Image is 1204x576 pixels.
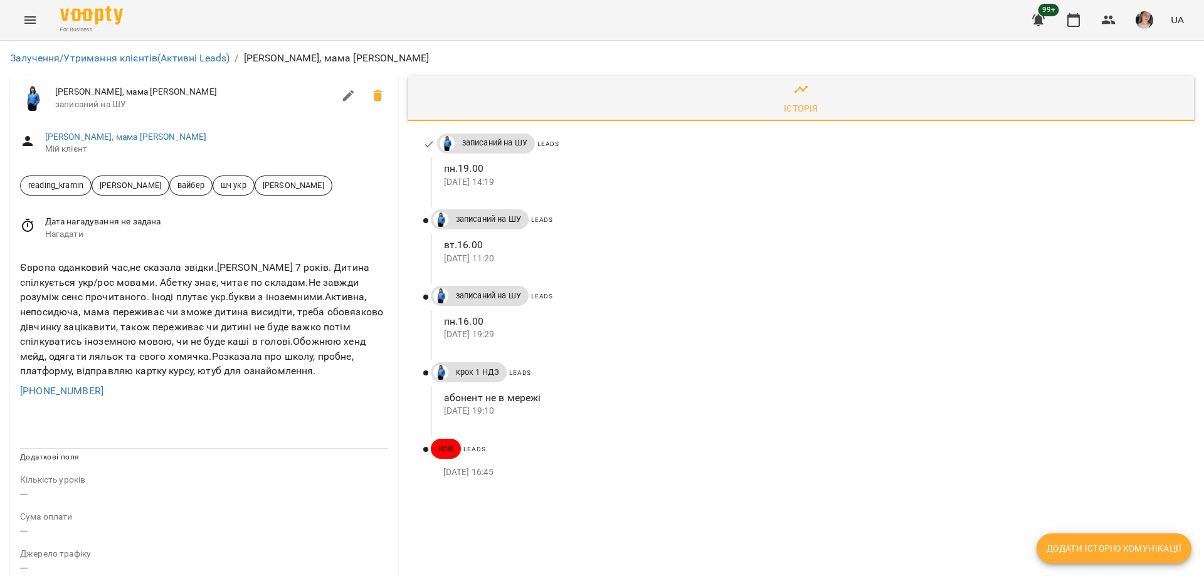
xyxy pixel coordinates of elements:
[784,101,818,116] div: Історія
[45,216,388,228] span: Дата нагадування не задана
[444,253,1174,265] p: [DATE] 11:20
[433,288,448,303] img: Дащенко Аня
[1038,4,1059,16] span: 99+
[10,51,1194,66] nav: breadcrumb
[60,6,123,24] img: Voopty Logo
[20,86,45,111] img: Дащенко Аня
[463,446,485,453] span: Leads
[437,136,455,151] a: Дащенко Аня
[213,179,254,191] span: шч укр
[444,161,1174,176] p: пн.19.00
[60,26,123,34] span: For Business
[18,258,391,381] div: Європа оданковий час,не сказала звідки.[PERSON_NAME] 7 років. Дитина спілкується укр/рос мовами. ...
[45,132,207,142] a: [PERSON_NAME], мама [PERSON_NAME]
[20,548,388,560] p: field-description
[444,238,1174,253] p: вт.16.00
[444,328,1174,341] p: [DATE] 19:29
[444,405,1174,417] p: [DATE] 19:10
[444,390,1174,406] p: абонент не в мережі
[431,443,462,454] span: нові
[509,369,531,376] span: Leads
[1166,8,1189,31] button: UA
[55,86,334,98] span: [PERSON_NAME], мама [PERSON_NAME]
[45,228,388,241] span: Нагадати
[10,52,230,64] a: Залучення/Утримання клієнтів(Активні Leads)
[15,5,45,35] button: Menu
[45,143,388,155] span: Мій клієнт
[448,290,529,301] span: записаний на ШУ
[448,214,529,225] span: записаний на ШУ
[440,136,455,151] img: Дащенко Аня
[21,179,91,191] span: reading_kramin
[433,212,448,227] img: Дащенко Аня
[92,179,169,191] span: [PERSON_NAME]
[433,365,448,380] img: Дащенко Аня
[20,486,388,501] p: ---
[444,314,1174,329] p: пн.16.00
[20,453,79,461] span: Додаткові поля
[244,51,430,66] p: [PERSON_NAME], мама [PERSON_NAME]
[455,137,535,149] span: записаний на ШУ
[531,293,553,300] span: Leads
[537,140,559,147] span: Leads
[20,511,388,523] p: field-description
[235,51,238,66] li: /
[1047,541,1181,556] span: Додати історію комунікації
[1136,11,1153,29] img: 6afb9eb6cc617cb6866001ac461bd93f.JPG
[448,367,507,378] span: крок 1 НДЗ
[444,176,1174,189] p: [DATE] 14:19
[20,474,388,486] p: field-description
[20,523,388,538] p: ---
[431,212,448,227] a: Дащенко Аня
[431,288,448,303] a: Дащенко Аня
[431,365,448,380] a: Дащенко Аня
[20,560,388,575] p: ---
[1037,533,1191,563] button: Додати історію комунікації
[20,385,103,397] a: [PHONE_NUMBER]
[255,179,332,191] span: [PERSON_NAME]
[55,98,334,111] span: записаний на ШУ
[531,216,553,223] span: Leads
[443,466,1174,479] p: [DATE] 16:45
[1171,13,1184,26] span: UA
[170,179,212,191] span: вайбер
